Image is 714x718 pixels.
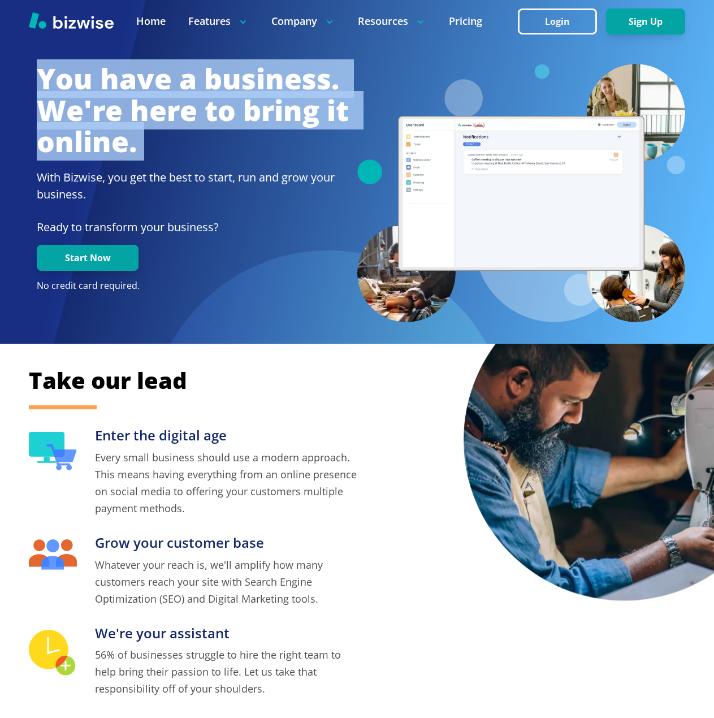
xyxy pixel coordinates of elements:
p: Features [188,14,249,28]
h3: Grow your customer base [95,534,357,552]
img: Bizwise Logo [29,12,114,29]
h1: You have a business. We're here to bring it online. [37,63,349,158]
h3: Enter the digital age [95,426,357,445]
img: We're your assistant Icon [29,630,77,677]
a: Sign Up [606,16,685,27]
button: Start Now [37,245,139,271]
button: Sign Up [606,8,685,34]
h2: Take our lead [29,365,686,396]
p: 56% of businesses struggle to hire the right team to help bring their passion to life. Let us tak... [95,646,357,697]
img: Grow your customer base Icon [29,539,77,570]
p: Ready to transform your business? [37,219,349,236]
a: Start Now [37,253,139,263]
p: Resources [358,14,426,28]
p: No credit card required. [37,280,349,292]
h3: We're your assistant [95,624,357,643]
p: Company [271,14,335,28]
button: Login [518,8,597,34]
a: Login [518,16,606,27]
a: Pricing [449,14,482,28]
h2: With Bizwise, you get the best to start, run and grow your business. [37,169,349,203]
img: Enter the digital age Icon [29,432,77,470]
p: Every small business should use a modern approach. This means having everything from an online pr... [95,449,357,517]
a: Home [136,14,166,28]
p: Whatever your reach is, we'll amplify how many customers reach your site with Search Engine Optim... [95,556,357,607]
